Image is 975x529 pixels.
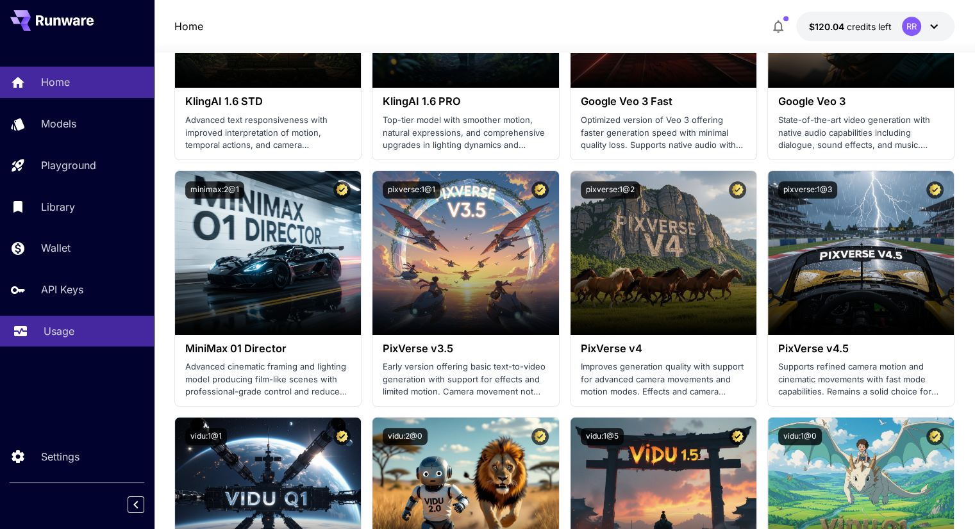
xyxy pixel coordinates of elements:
button: Certified Model – Vetted for best performance and includes a commercial license. [926,181,944,199]
div: Collapse sidebar [137,493,154,516]
button: Certified Model – Vetted for best performance and includes a commercial license. [333,428,351,445]
p: Early version offering basic text-to-video generation with support for effects and limited motion... [383,361,548,398]
p: Top-tier model with smoother motion, natural expressions, and comprehensive upgrades in lighting ... [383,114,548,152]
h3: KlingAI 1.6 PRO [383,95,548,108]
h3: KlingAI 1.6 STD [185,95,351,108]
a: Home [174,19,203,34]
button: Certified Model – Vetted for best performance and includes a commercial license. [926,428,944,445]
div: $120.04 [809,20,892,33]
div: RR [902,17,921,36]
button: pixverse:1@3 [778,181,837,199]
p: State-of-the-art video generation with native audio capabilities including dialogue, sound effect... [778,114,944,152]
button: vidu:1@1 [185,428,227,445]
button: vidu:2@0 [383,428,428,445]
p: Library [41,199,75,215]
p: Improves generation quality with support for advanced camera movements and motion modes. Effects ... [581,361,746,398]
p: Settings [41,449,79,464]
button: Certified Model – Vetted for best performance and includes a commercial license. [531,181,549,199]
h3: Google Veo 3 [778,95,944,108]
button: Collapse sidebar [128,496,144,513]
p: Optimized version of Veo 3 offering faster generation speed with minimal quality loss. Supports n... [581,114,746,152]
p: Playground [41,158,96,173]
h3: Google Veo 3 Fast [581,95,746,108]
h3: MiniMax 01 Director [185,343,351,355]
p: Usage [44,323,74,339]
button: pixverse:1@1 [383,181,440,199]
button: pixverse:1@2 [581,181,640,199]
button: $120.04RR [796,12,954,41]
button: Certified Model – Vetted for best performance and includes a commercial license. [729,428,746,445]
p: Home [41,74,70,90]
p: API Keys [41,282,83,297]
img: alt [571,171,756,335]
h3: PixVerse v4.5 [778,343,944,355]
img: alt [175,171,361,335]
button: vidu:1@0 [778,428,822,445]
nav: breadcrumb [174,19,203,34]
p: Advanced cinematic framing and lighting model producing film-like scenes with professional-grade ... [185,361,351,398]
h3: PixVerse v4 [581,343,746,355]
button: minimax:2@1 [185,181,244,199]
button: Certified Model – Vetted for best performance and includes a commercial license. [531,428,549,445]
h3: PixVerse v3.5 [383,343,548,355]
p: Wallet [41,240,71,256]
button: vidu:1@5 [581,428,624,445]
span: $120.04 [809,21,847,32]
p: Advanced text responsiveness with improved interpretation of motion, temporal actions, and camera... [185,114,351,152]
span: credits left [847,21,892,32]
img: alt [768,171,954,335]
img: alt [372,171,558,335]
p: Supports refined camera motion and cinematic movements with fast mode capabilities. Remains a sol... [778,361,944,398]
p: Models [41,116,76,131]
button: Certified Model – Vetted for best performance and includes a commercial license. [333,181,351,199]
button: Certified Model – Vetted for best performance and includes a commercial license. [729,181,746,199]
